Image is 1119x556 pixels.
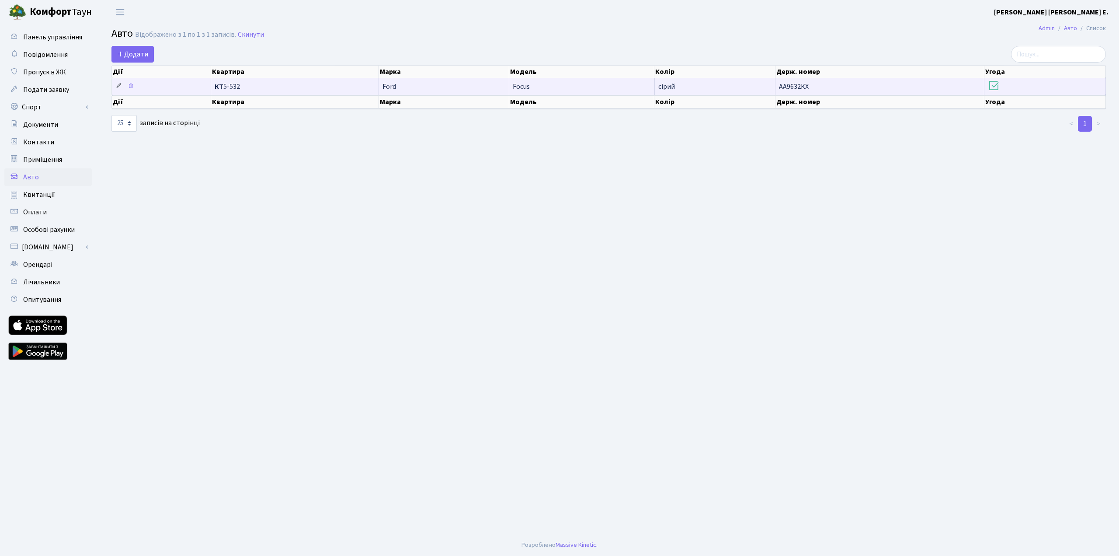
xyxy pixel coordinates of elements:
[23,172,39,182] span: Авто
[654,66,775,78] th: Колір
[4,238,92,256] a: [DOMAIN_NAME]
[658,82,675,91] span: сірий
[521,540,598,550] div: Розроблено .
[215,83,375,90] span: 5-532
[556,540,596,549] a: Massive Kinetic
[775,95,984,108] th: Держ. номер
[23,190,55,199] span: Квитанції
[4,63,92,81] a: Пропуск в ЖК
[4,273,92,291] a: Лічильники
[211,66,379,78] th: Квартира
[111,115,200,132] label: записів на сторінці
[135,31,236,39] div: Відображено з 1 по 1 з 1 записів.
[1039,24,1055,33] a: Admin
[775,66,984,78] th: Держ. номер
[379,95,509,108] th: Марка
[1077,24,1106,33] li: Список
[111,46,154,63] a: Додати
[509,66,655,78] th: Модель
[779,82,809,91] span: АА9632КХ
[23,225,75,234] span: Особові рахунки
[4,133,92,151] a: Контакти
[23,155,62,164] span: Приміщення
[4,168,92,186] a: Авто
[1025,19,1119,38] nav: breadcrumb
[4,203,92,221] a: Оплати
[654,95,775,108] th: Колір
[4,186,92,203] a: Квитанції
[4,81,92,98] a: Подати заявку
[4,291,92,308] a: Опитування
[215,82,223,91] b: КТ
[30,5,92,20] span: Таун
[23,120,58,129] span: Документи
[9,3,26,21] img: logo.png
[23,85,69,94] span: Подати заявку
[379,66,509,78] th: Марка
[4,116,92,133] a: Документи
[117,49,148,59] span: Додати
[984,95,1106,108] th: Угода
[23,32,82,42] span: Панель управління
[513,82,530,91] span: Focus
[382,82,396,91] span: Ford
[1011,46,1106,63] input: Пошук...
[23,260,52,269] span: Орендарі
[23,67,66,77] span: Пропуск в ЖК
[23,277,60,287] span: Лічильники
[111,26,133,41] span: Авто
[23,50,68,59] span: Повідомлення
[1078,116,1092,132] a: 1
[1064,24,1077,33] a: Авто
[994,7,1109,17] a: [PERSON_NAME] [PERSON_NAME] Е.
[23,137,54,147] span: Контакти
[238,31,264,39] a: Скинути
[211,95,379,108] th: Квартира
[4,98,92,116] a: Спорт
[4,151,92,168] a: Приміщення
[4,221,92,238] a: Особові рахунки
[509,95,655,108] th: Модель
[111,115,137,132] select: записів на сторінці
[30,5,72,19] b: Комфорт
[109,5,131,19] button: Переключити навігацію
[4,46,92,63] a: Повідомлення
[112,66,211,78] th: Дії
[4,256,92,273] a: Орендарі
[23,295,61,304] span: Опитування
[984,66,1106,78] th: Угода
[4,28,92,46] a: Панель управління
[112,95,211,108] th: Дії
[23,207,47,217] span: Оплати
